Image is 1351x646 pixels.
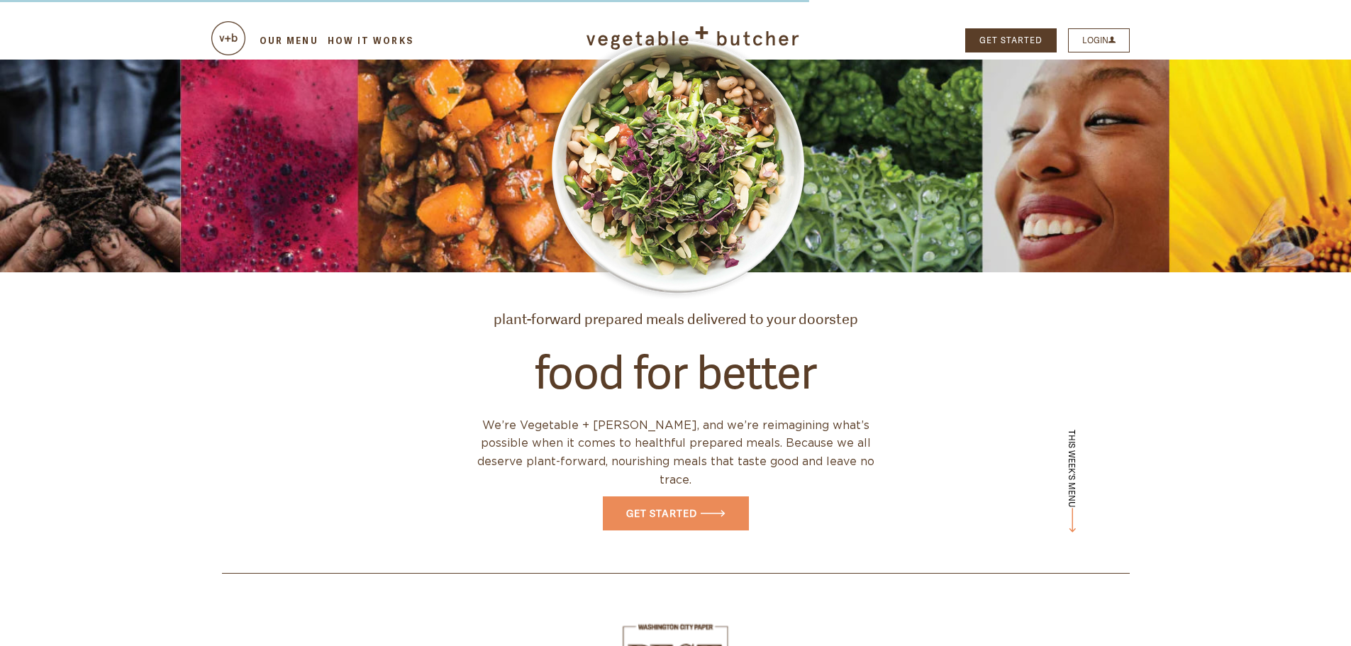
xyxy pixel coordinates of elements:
[603,496,749,530] a: GET STARTED
[1068,28,1130,52] a: LOGIN
[257,34,321,47] a: Our Menu
[228,308,1124,330] div: plant-forward prepared meals delivered to your doorstep
[1066,430,1078,533] a: THIS WEEK’S MENU
[211,21,245,55] img: cart
[228,345,1124,399] h1: food for better
[965,28,1057,52] a: GET STARTED
[463,417,889,496] p: We’re Vegetable + [PERSON_NAME], and we’re reimagining what’s possible when it comes to healthful...
[326,34,416,47] a: How it Works
[541,32,811,301] img: banner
